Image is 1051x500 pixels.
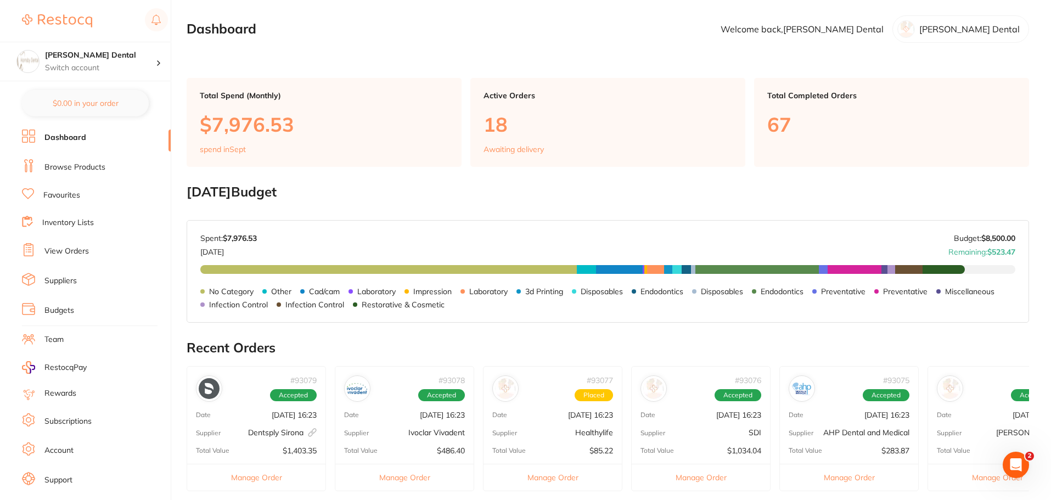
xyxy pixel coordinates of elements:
[789,411,803,419] p: Date
[484,113,732,136] p: 18
[575,389,613,401] span: Placed
[470,78,745,167] a: Active Orders18Awaiting delivery
[43,190,80,201] a: Favourites
[484,464,622,491] button: Manage Order
[484,145,544,154] p: Awaiting delivery
[864,411,909,419] p: [DATE] 16:23
[640,447,674,454] p: Total Value
[587,376,613,385] p: # 93077
[196,447,229,454] p: Total Value
[344,447,378,454] p: Total Value
[44,132,86,143] a: Dashboard
[495,378,516,399] img: Healthylife
[727,446,761,455] p: $1,034.04
[200,91,448,100] p: Total Spend (Monthly)
[823,428,909,437] p: AHP Dental and Medical
[17,50,39,72] img: Hornsby Dental
[200,243,257,256] p: [DATE]
[357,287,396,296] p: Laboratory
[22,361,35,374] img: RestocqPay
[420,411,465,419] p: [DATE] 16:23
[640,411,655,419] p: Date
[196,411,211,419] p: Date
[749,428,761,437] p: SDI
[789,429,813,437] p: Supplier
[44,445,74,456] a: Account
[715,389,761,401] span: Accepted
[45,63,156,74] p: Switch account
[940,378,960,399] img: Henry Schein Halas
[271,287,291,296] p: Other
[525,287,563,296] p: 3d Printing
[196,429,221,437] p: Supplier
[492,447,526,454] p: Total Value
[484,91,732,100] p: Active Orders
[735,376,761,385] p: # 93076
[44,334,64,345] a: Team
[272,411,317,419] p: [DATE] 16:23
[248,428,317,437] p: Dentsply Sirona
[209,287,254,296] p: No Category
[44,276,77,286] a: Suppliers
[589,446,613,455] p: $85.22
[199,378,220,399] img: Dentsply Sirona
[568,411,613,419] p: [DATE] 16:23
[701,287,743,296] p: Disposables
[200,113,448,136] p: $7,976.53
[44,388,76,399] a: Rewards
[780,464,918,491] button: Manage Order
[285,300,344,309] p: Infection Control
[721,24,884,34] p: Welcome back, [PERSON_NAME] Dental
[883,287,928,296] p: Preventative
[937,411,952,419] p: Date
[187,21,256,37] h2: Dashboard
[437,446,465,455] p: $486.40
[418,389,465,401] span: Accepted
[581,287,623,296] p: Disposables
[767,91,1016,100] p: Total Completed Orders
[200,234,257,243] p: Spent:
[344,411,359,419] p: Date
[716,411,761,419] p: [DATE] 16:23
[863,389,909,401] span: Accepted
[44,246,89,257] a: View Orders
[945,287,994,296] p: Miscellaneous
[42,217,94,228] a: Inventory Lists
[761,287,803,296] p: Endodontics
[187,184,1029,200] h2: [DATE] Budget
[44,305,74,316] a: Budgets
[937,447,970,454] p: Total Value
[309,287,340,296] p: Cad/cam
[640,429,665,437] p: Supplier
[789,447,822,454] p: Total Value
[270,389,317,401] span: Accepted
[209,300,268,309] p: Infection Control
[919,24,1020,34] p: [PERSON_NAME] Dental
[575,428,613,437] p: Healthylife
[1025,452,1034,460] span: 2
[643,378,664,399] img: SDI
[754,78,1029,167] a: Total Completed Orders67
[22,90,149,116] button: $0.00 in your order
[413,287,452,296] p: Impression
[283,446,317,455] p: $1,403.35
[290,376,317,385] p: # 93079
[44,362,87,373] span: RestocqPay
[883,376,909,385] p: # 93075
[408,428,465,437] p: Ivoclar Vivadent
[492,429,517,437] p: Supplier
[344,429,369,437] p: Supplier
[200,145,246,154] p: spend in Sept
[954,234,1015,243] p: Budget:
[632,464,770,491] button: Manage Order
[492,411,507,419] p: Date
[335,464,474,491] button: Manage Order
[981,233,1015,243] strong: $8,500.00
[791,378,812,399] img: AHP Dental and Medical
[439,376,465,385] p: # 93078
[1003,452,1029,478] iframe: Intercom live chat
[22,14,92,27] img: Restocq Logo
[362,300,445,309] p: Restorative & Cosmetic
[187,464,325,491] button: Manage Order
[469,287,508,296] p: Laboratory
